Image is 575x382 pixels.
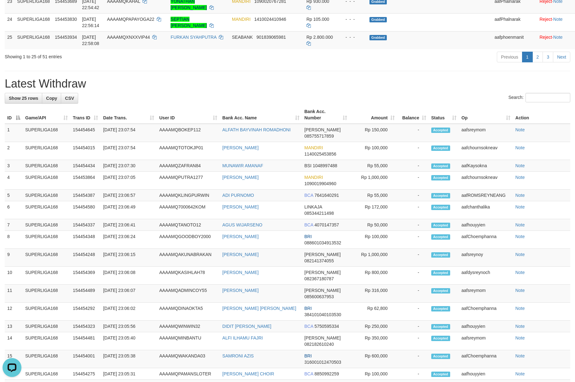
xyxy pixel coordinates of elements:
th: Trans ID: activate to sort column ascending [70,106,101,124]
td: AAAAMQPUTRA1277 [157,172,220,190]
span: MANDIRI [305,175,323,180]
a: Note [515,371,525,376]
td: SUPERLIGA168 [23,321,70,332]
td: [DATE] 23:06:49 [101,201,157,219]
td: Rp 350,000 [350,332,397,350]
span: 154453934 [55,35,77,40]
td: AAAAMQDINAOKTA5 [157,303,220,321]
span: [PERSON_NAME] [305,288,341,293]
span: Copy 085344211498 to clipboard [305,211,334,216]
td: aafsreymom [459,285,513,303]
a: Note [515,353,525,358]
td: aafKaysokna [459,160,513,172]
td: Rp 55,000 [350,160,397,172]
td: Rp 50,000 [350,219,397,231]
span: MANDIRI [305,145,323,150]
td: 154454369 [70,267,101,285]
span: BCA [305,193,313,198]
div: Showing 1 to 25 of 51 entries [5,51,235,60]
td: [DATE] 23:06:41 [101,219,157,231]
a: Reject [539,17,552,22]
td: [DATE] 23:06:07 [101,285,157,303]
a: Note [515,234,525,239]
td: aafROMSREYNEANG [459,190,513,201]
span: [DATE] 22:58:08 [82,35,99,46]
td: 154454387 [70,190,101,201]
td: Rp 100,000 [350,231,397,249]
span: Copy 5750595334 to clipboard [314,324,339,329]
a: Note [515,335,525,340]
td: [DATE] 23:05:40 [101,332,157,350]
a: Note [553,35,563,40]
td: SUPERLIGA168 [23,160,70,172]
th: ID: activate to sort column descending [5,106,23,124]
td: SUPERLIGA168 [15,31,53,49]
td: 10 [5,267,23,285]
td: - [397,190,429,201]
td: [DATE] 23:07:30 [101,160,157,172]
td: - [397,332,429,350]
a: Note [515,204,525,209]
span: BRI [305,353,312,358]
td: aafChoemphanna [459,303,513,321]
span: BCA [305,324,313,329]
span: BRI [305,234,312,239]
span: Copy 085600637953 to clipboard [305,294,334,299]
td: 14 [5,332,23,350]
a: [PERSON_NAME] [222,234,258,239]
td: Rp 1,000,000 [350,172,397,190]
th: Bank Acc. Number: activate to sort column ascending [302,106,350,124]
td: - [397,219,429,231]
td: AAAAMQADMINCOY55 [157,285,220,303]
td: SUPERLIGA168 [23,368,70,380]
td: AAAAMQTANOTO12 [157,219,220,231]
td: [DATE] 23:05:31 [101,368,157,380]
span: Accepted [431,223,450,228]
a: Note [515,193,525,198]
td: - [397,172,429,190]
a: AGUS WIJARSENO [222,222,262,227]
span: SEABANK [232,35,253,40]
td: aafphoenmanit [492,31,537,49]
span: BSI [305,163,312,168]
span: Show 25 rows [9,96,38,101]
a: Note [515,127,525,132]
td: SUPERLIGA168 [23,219,70,231]
td: aafchanthalika [459,201,513,219]
td: 2 [5,142,23,160]
button: Open LiveChat chat widget [3,3,21,21]
a: [PERSON_NAME] [222,175,258,180]
th: Op: activate to sort column ascending [459,106,513,124]
span: BCA [305,222,313,227]
td: 3 [5,160,23,172]
td: [DATE] 23:06:08 [101,267,157,285]
td: 24 [5,13,15,31]
th: Action [513,106,570,124]
span: Copy 085755717859 to clipboard [305,134,334,139]
td: aafdysreynoch [459,267,513,285]
td: AAAAMQTOTOKJP01 [157,142,220,160]
td: SUPERLIGA168 [23,285,70,303]
td: - [397,124,429,142]
td: 11 [5,285,23,303]
span: Accepted [431,324,450,329]
span: Accepted [431,336,450,341]
span: Copy 4070147357 to clipboard [314,222,339,227]
th: User ID: activate to sort column ascending [157,106,220,124]
td: 6 [5,201,23,219]
a: [PERSON_NAME] CHOIR [222,371,274,376]
a: [PERSON_NAME] [222,252,258,257]
span: Accepted [431,252,450,258]
span: Accepted [431,306,450,311]
td: aafchournsokneav [459,172,513,190]
td: - [397,303,429,321]
td: aafsreymom [459,124,513,142]
span: Accepted [431,145,450,151]
td: [DATE] 23:06:57 [101,190,157,201]
a: Note [515,324,525,329]
td: SUPERLIGA168 [23,303,70,321]
td: AAAAMQKASIHLAH78 [157,267,220,285]
a: CSV [61,93,78,104]
td: Rp 172,000 [350,201,397,219]
td: 154454248 [70,249,101,267]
